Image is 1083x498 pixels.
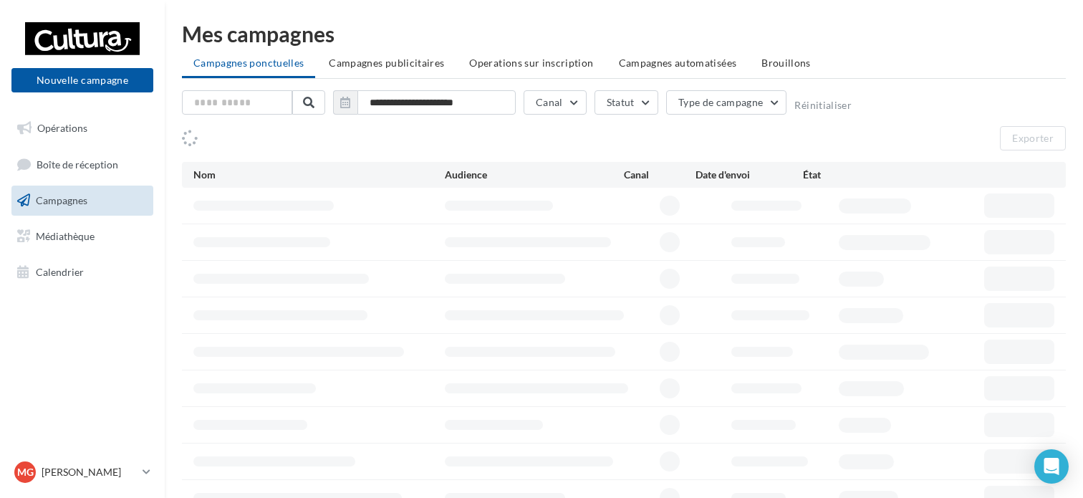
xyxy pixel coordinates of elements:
[794,100,852,111] button: Réinitialiser
[1000,126,1066,150] button: Exporter
[37,122,87,134] span: Opérations
[37,158,118,170] span: Boîte de réception
[9,186,156,216] a: Campagnes
[9,113,156,143] a: Opérations
[9,257,156,287] a: Calendrier
[42,465,137,479] p: [PERSON_NAME]
[445,168,624,182] div: Audience
[193,168,445,182] div: Nom
[595,90,658,115] button: Statut
[11,68,153,92] button: Nouvelle campagne
[329,57,444,69] span: Campagnes publicitaires
[666,90,787,115] button: Type de campagne
[9,221,156,252] a: Médiathèque
[761,57,811,69] span: Brouillons
[1034,449,1069,484] div: Open Intercom Messenger
[619,57,737,69] span: Campagnes automatisées
[803,168,910,182] div: État
[624,168,695,182] div: Canal
[36,265,84,277] span: Calendrier
[17,465,34,479] span: MG
[182,23,1066,44] div: Mes campagnes
[695,168,803,182] div: Date d'envoi
[11,459,153,486] a: MG [PERSON_NAME]
[524,90,587,115] button: Canal
[36,230,95,242] span: Médiathèque
[9,149,156,180] a: Boîte de réception
[469,57,593,69] span: Operations sur inscription
[36,194,87,206] span: Campagnes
